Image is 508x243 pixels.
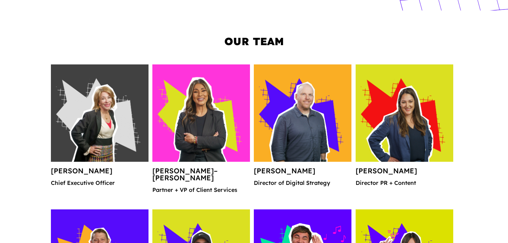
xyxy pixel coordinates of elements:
[356,64,453,162] img: Korenna Wilson
[152,167,250,187] h4: [PERSON_NAME]–[PERSON_NAME]
[254,167,351,180] h4: [PERSON_NAME]
[254,180,351,191] p: Director of Digital Strategy
[70,35,438,53] h2: Our Team
[51,64,149,162] img: Rosaria Cain
[356,180,453,191] p: Director PR + Content
[152,64,250,162] img: Sandra Guadarrama–Baumunk
[254,64,351,162] img: Jerry Ferguson
[51,180,149,191] p: Chief Executive Officer
[356,167,453,180] h4: [PERSON_NAME]
[51,167,149,180] h4: [PERSON_NAME]
[152,187,250,198] p: Partner + VP of Client Services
